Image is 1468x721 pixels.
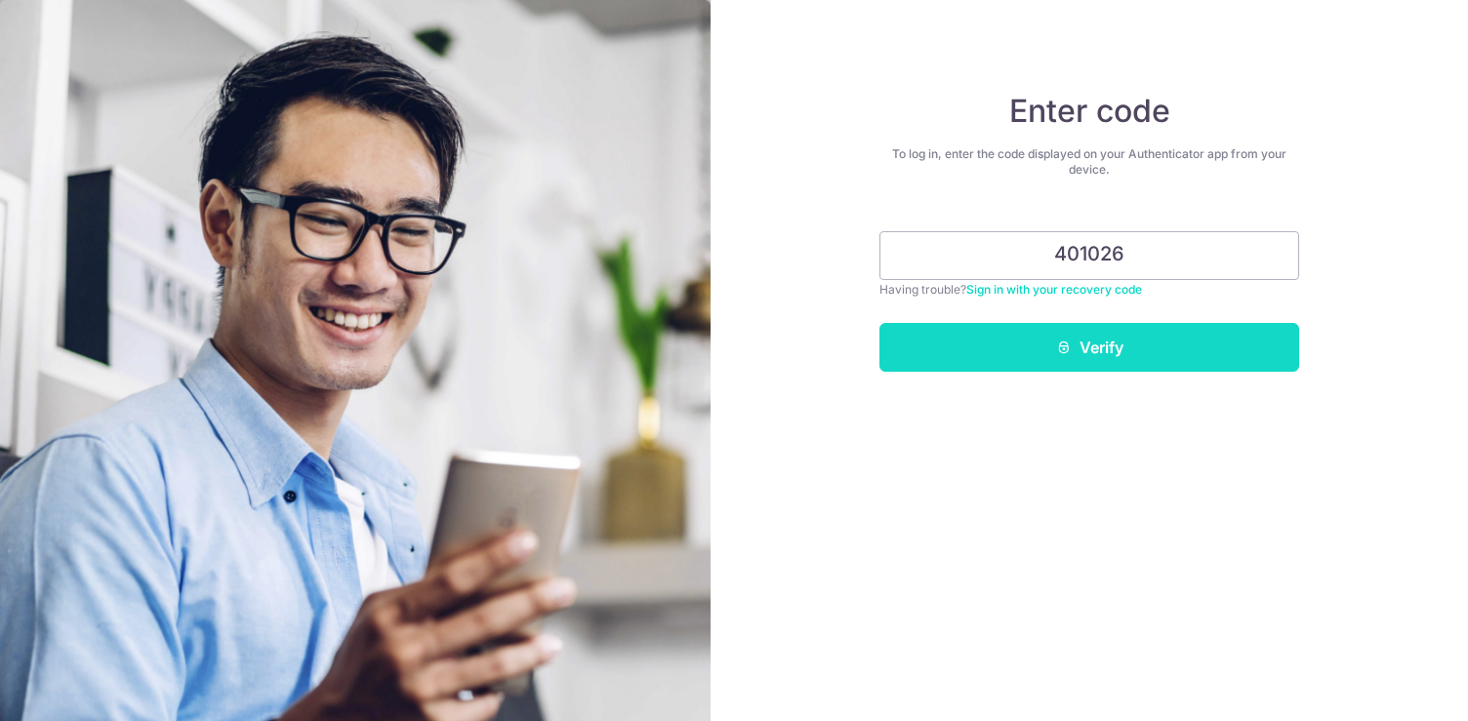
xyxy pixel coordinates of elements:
a: Sign in with your recovery code [966,282,1142,297]
div: Having trouble? [879,280,1299,300]
input: Enter 6 digit code [879,231,1299,280]
h4: Enter code [879,92,1299,131]
div: To log in, enter the code displayed on your Authenticator app from your device. [879,146,1299,178]
button: Verify [879,323,1299,372]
